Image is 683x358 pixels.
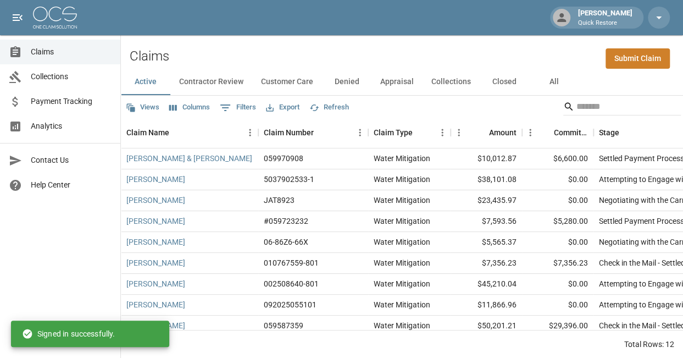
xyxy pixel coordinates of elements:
[563,98,681,118] div: Search
[374,153,430,164] div: Water Mitigation
[554,117,588,148] div: Committed Amount
[451,148,522,169] div: $10,012.87
[126,174,185,185] a: [PERSON_NAME]
[374,299,430,310] div: Water Mitigation
[451,316,522,337] div: $50,201.21
[451,274,522,295] div: $45,210.04
[451,295,522,316] div: $11,866.96
[374,216,430,227] div: Water Mitigation
[522,117,593,148] div: Committed Amount
[258,117,368,148] div: Claim Number
[242,124,258,141] button: Menu
[126,153,252,164] a: [PERSON_NAME] & [PERSON_NAME]
[522,169,593,190] div: $0.00
[522,295,593,316] div: $0.00
[264,174,314,185] div: 5037902533-1
[31,71,112,82] span: Collections
[606,48,670,69] a: Submit Claim
[522,316,593,337] div: $29,396.00
[489,117,517,148] div: Amount
[529,69,579,95] button: All
[121,69,683,95] div: dynamic tabs
[624,339,674,350] div: Total Rows: 12
[126,278,185,289] a: [PERSON_NAME]
[451,190,522,211] div: $23,435.97
[522,274,593,295] div: $0.00
[374,257,430,268] div: Water Mitigation
[264,320,303,331] div: 059587359
[166,99,213,116] button: Select columns
[413,125,428,140] button: Sort
[121,69,170,95] button: Active
[522,232,593,253] div: $0.00
[599,117,619,148] div: Stage
[123,99,162,116] button: Views
[451,124,467,141] button: Menu
[126,257,185,268] a: [PERSON_NAME]
[121,117,258,148] div: Claim Name
[374,117,413,148] div: Claim Type
[264,195,295,206] div: JAT8923
[264,299,316,310] div: 092025055101
[578,19,632,28] p: Quick Restore
[371,69,423,95] button: Appraisal
[31,46,112,58] span: Claims
[170,69,252,95] button: Contractor Review
[7,7,29,29] button: open drawer
[126,299,185,310] a: [PERSON_NAME]
[217,99,259,117] button: Show filters
[522,124,538,141] button: Menu
[263,99,302,116] button: Export
[451,117,522,148] div: Amount
[264,257,319,268] div: 010767559-801
[480,69,529,95] button: Closed
[31,179,112,191] span: Help Center
[374,174,430,185] div: Water Mitigation
[33,7,77,29] img: ocs-logo-white-transparent.png
[126,117,169,148] div: Claim Name
[130,48,169,64] h2: Claims
[538,125,554,140] button: Sort
[126,195,185,206] a: [PERSON_NAME]
[451,232,522,253] div: $5,565.37
[374,278,430,289] div: Water Mitigation
[22,324,115,344] div: Signed in successfully.
[423,69,480,95] button: Collections
[374,236,430,247] div: Water Mitigation
[522,190,593,211] div: $0.00
[522,253,593,274] div: $7,356.23
[522,211,593,232] div: $5,280.00
[474,125,489,140] button: Sort
[451,169,522,190] div: $38,101.08
[451,211,522,232] div: $7,593.56
[322,69,371,95] button: Denied
[252,69,322,95] button: Customer Care
[31,155,112,166] span: Contact Us
[264,117,314,148] div: Claim Number
[307,99,352,116] button: Refresh
[314,125,329,140] button: Sort
[264,153,303,164] div: 059970908
[264,278,319,289] div: 002508640-801
[451,253,522,274] div: $7,356.23
[522,148,593,169] div: $6,600.00
[352,124,368,141] button: Menu
[264,216,308,227] div: #059723232
[374,320,430,331] div: Water Mitigation
[374,195,430,206] div: Water Mitigation
[31,120,112,132] span: Analytics
[574,8,637,27] div: [PERSON_NAME]
[368,117,451,148] div: Claim Type
[169,125,185,140] button: Sort
[126,236,185,247] a: [PERSON_NAME]
[31,96,112,107] span: Payment Tracking
[434,124,451,141] button: Menu
[619,125,635,140] button: Sort
[126,216,185,227] a: [PERSON_NAME]
[264,236,308,247] div: 06-86Z6-66X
